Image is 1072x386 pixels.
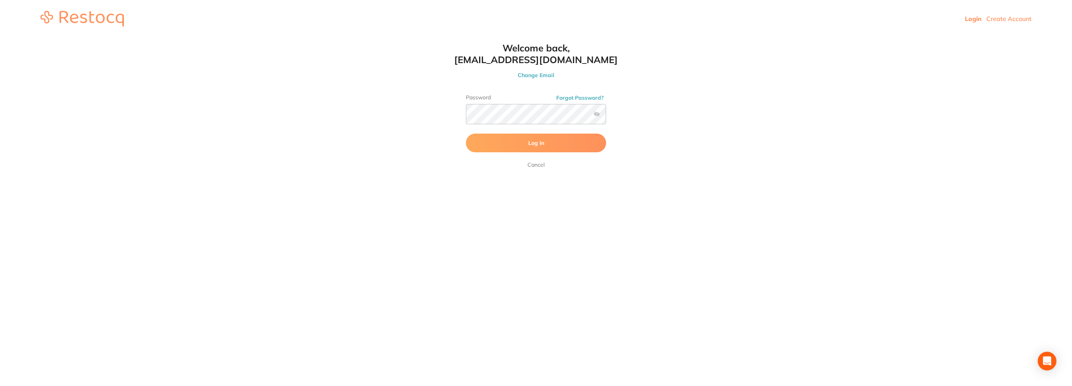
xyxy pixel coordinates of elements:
[1038,352,1056,370] div: Open Intercom Messenger
[965,15,982,23] a: Login
[450,72,622,79] button: Change Email
[450,42,622,65] h1: Welcome back, [EMAIL_ADDRESS][DOMAIN_NAME]
[526,160,546,169] a: Cancel
[554,94,606,101] button: Forgot Password?
[466,134,606,152] button: Log In
[466,94,606,101] label: Password
[41,11,124,26] img: restocq_logo.svg
[986,15,1031,23] a: Create Account
[528,139,544,146] span: Log In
